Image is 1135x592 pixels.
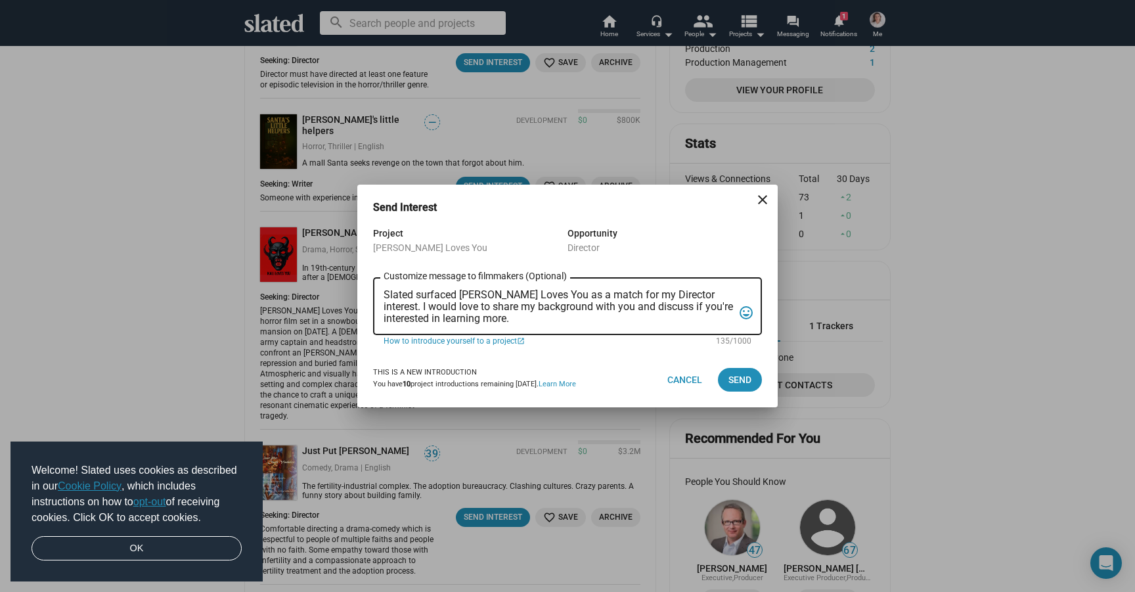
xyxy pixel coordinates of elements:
[11,442,263,582] div: cookieconsent
[373,380,576,390] div: You have project introductions remaining [DATE].
[384,335,707,347] a: How to introduce yourself to a project
[517,336,525,347] mat-icon: open_in_new
[718,368,762,392] button: Send
[738,303,754,323] mat-icon: tag_faces
[32,463,242,526] span: Welcome! Slated uses cookies as described in our , which includes instructions on how to of recei...
[567,241,762,254] div: Director
[58,480,122,491] a: Cookie Policy
[403,380,411,388] b: 10
[133,496,166,507] a: opt-out
[567,225,762,241] div: Opportunity
[539,380,576,388] a: Learn More
[755,192,770,208] mat-icon: close
[728,368,751,392] span: Send
[32,536,242,561] a: dismiss cookie message
[373,200,455,214] h3: Send Interest
[657,368,713,392] button: Cancel
[667,368,702,392] span: Cancel
[716,336,751,347] mat-hint: 135/1000
[373,241,567,254] div: [PERSON_NAME] Loves You
[373,368,477,376] strong: This is a new introduction
[373,225,567,241] div: Project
